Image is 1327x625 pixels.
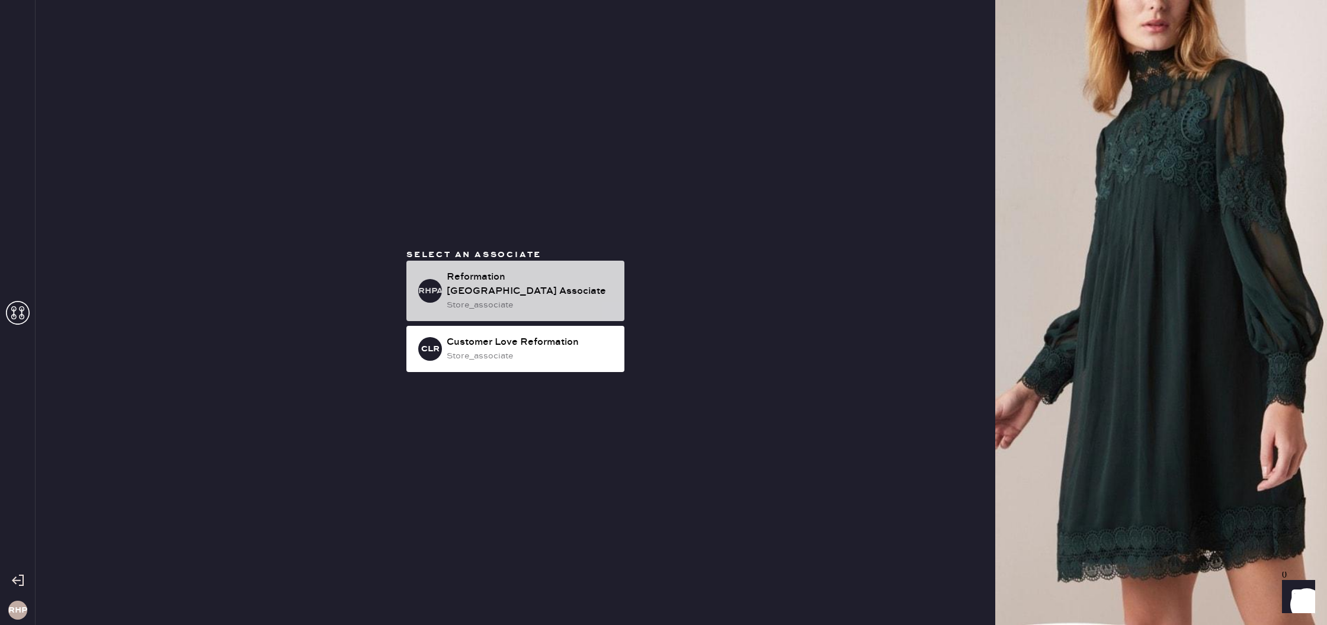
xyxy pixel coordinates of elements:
div: Reformation [GEOGRAPHIC_DATA] Associate [447,270,615,299]
h3: CLR [421,345,440,353]
div: store_associate [447,350,615,363]
div: Customer Love Reformation [447,335,615,350]
div: store_associate [447,299,615,312]
h3: RHPA [418,287,442,295]
span: Select an associate [406,249,541,260]
iframe: Front Chat [1271,572,1322,623]
h3: RHP [8,606,27,614]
